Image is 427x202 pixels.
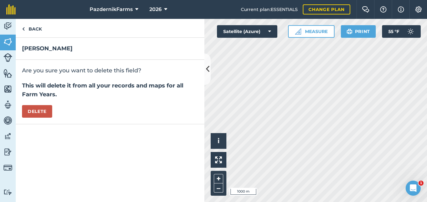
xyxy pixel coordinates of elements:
img: svg+xml;base64,PHN2ZyB4bWxucz0iaHR0cDovL3d3dy53My5vcmcvMjAwMC9zdmciIHdpZHRoPSIxOSIgaGVpZ2h0PSIyNC... [347,28,352,35]
img: svg+xml;base64,PD94bWwgdmVyc2lvbj0iMS4wIiBlbmNvZGluZz0idXRmLTgiPz4KPCEtLSBHZW5lcmF0b3I6IEFkb2JlIE... [3,163,12,172]
img: svg+xml;base64,PD94bWwgdmVyc2lvbj0iMS4wIiBlbmNvZGluZz0idXRmLTgiPz4KPCEtLSBHZW5lcmF0b3I6IEFkb2JlIE... [3,21,12,31]
span: PazdernikFarms [90,6,133,13]
img: svg+xml;base64,PD94bWwgdmVyc2lvbj0iMS4wIiBlbmNvZGluZz0idXRmLTgiPz4KPCEtLSBHZW5lcmF0b3I6IEFkb2JlIE... [3,189,12,195]
img: A question mark icon [380,6,387,13]
button: – [214,183,223,193]
strong: This will delete it from all your records and maps for all Farm Years. [22,82,183,98]
span: Current plan : ESSENTIALS [241,6,298,13]
img: fieldmargin Logo [6,4,16,14]
button: 55 °F [382,25,421,38]
button: i [211,133,226,149]
img: svg+xml;base64,PHN2ZyB4bWxucz0iaHR0cDovL3d3dy53My5vcmcvMjAwMC9zdmciIHdpZHRoPSI1NiIgaGVpZ2h0PSI2MC... [3,84,12,94]
img: svg+xml;base64,PD94bWwgdmVyc2lvbj0iMS4wIiBlbmNvZGluZz0idXRmLTgiPz4KPCEtLSBHZW5lcmF0b3I6IEFkb2JlIE... [404,25,417,38]
img: svg+xml;base64,PD94bWwgdmVyc2lvbj0iMS4wIiBlbmNvZGluZz0idXRmLTgiPz4KPCEtLSBHZW5lcmF0b3I6IEFkb2JlIE... [3,147,12,157]
button: Measure [288,25,335,38]
button: Satellite (Azure) [217,25,277,38]
img: svg+xml;base64,PHN2ZyB4bWxucz0iaHR0cDovL3d3dy53My5vcmcvMjAwMC9zdmciIHdpZHRoPSI5IiBoZWlnaHQ9IjI0Ii... [22,25,25,33]
a: Change plan [303,4,350,14]
img: svg+xml;base64,PD94bWwgdmVyc2lvbj0iMS4wIiBlbmNvZGluZz0idXRmLTgiPz4KPCEtLSBHZW5lcmF0b3I6IEFkb2JlIE... [3,116,12,125]
a: Back [16,19,48,37]
img: svg+xml;base64,PD94bWwgdmVyc2lvbj0iMS4wIiBlbmNvZGluZz0idXRmLTgiPz4KPCEtLSBHZW5lcmF0b3I6IEFkb2JlIE... [3,100,12,109]
button: Print [341,25,376,38]
button: + [214,174,223,183]
img: svg+xml;base64,PHN2ZyB4bWxucz0iaHR0cDovL3d3dy53My5vcmcvMjAwMC9zdmciIHdpZHRoPSI1NiIgaGVpZ2h0PSI2MC... [3,69,12,78]
span: i [218,137,219,145]
img: svg+xml;base64,PD94bWwgdmVyc2lvbj0iMS4wIiBlbmNvZGluZz0idXRmLTgiPz4KPCEtLSBHZW5lcmF0b3I6IEFkb2JlIE... [3,132,12,141]
span: 2026 [149,6,162,13]
img: A cog icon [415,6,422,13]
p: Are you sure you want to delete this field? [22,66,198,75]
img: svg+xml;base64,PD94bWwgdmVyc2lvbj0iMS4wIiBlbmNvZGluZz0idXRmLTgiPz4KPCEtLSBHZW5lcmF0b3I6IEFkb2JlIE... [3,53,12,62]
img: Ruler icon [295,28,301,35]
img: svg+xml;base64,PHN2ZyB4bWxucz0iaHR0cDovL3d3dy53My5vcmcvMjAwMC9zdmciIHdpZHRoPSI1NiIgaGVpZ2h0PSI2MC... [3,37,12,47]
img: Four arrows, one pointing top left, one top right, one bottom right and the last bottom left [215,156,222,163]
h2: [PERSON_NAME] [22,44,198,53]
iframe: Intercom live chat [406,181,421,196]
button: Delete [22,105,52,118]
img: svg+xml;base64,PHN2ZyB4bWxucz0iaHR0cDovL3d3dy53My5vcmcvMjAwMC9zdmciIHdpZHRoPSIxNyIgaGVpZ2h0PSIxNy... [398,6,404,13]
span: 55 ° F [388,25,399,38]
img: Two speech bubbles overlapping with the left bubble in the forefront [362,6,369,13]
span: 1 [419,181,424,186]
